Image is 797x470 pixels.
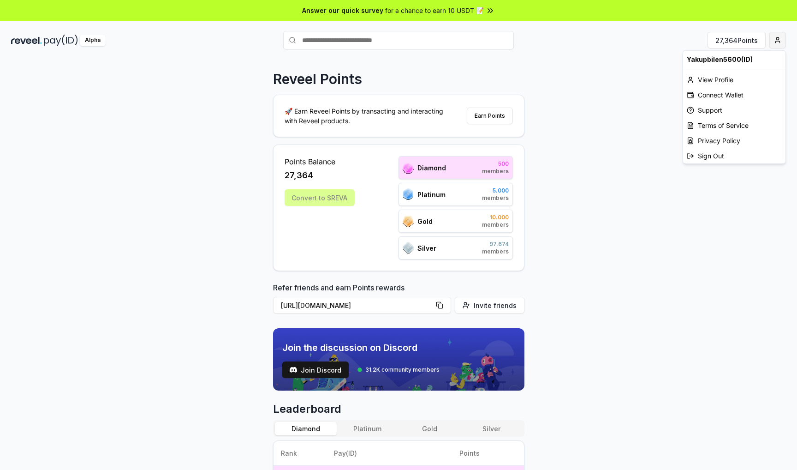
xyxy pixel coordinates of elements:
[683,102,785,118] a: Support
[683,51,785,68] div: Yakupbilen5600(ID)
[683,118,785,133] a: Terms of Service
[683,72,785,87] div: View Profile
[683,87,785,102] div: Connect Wallet
[683,148,785,163] div: Sign Out
[683,133,785,148] a: Privacy Policy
